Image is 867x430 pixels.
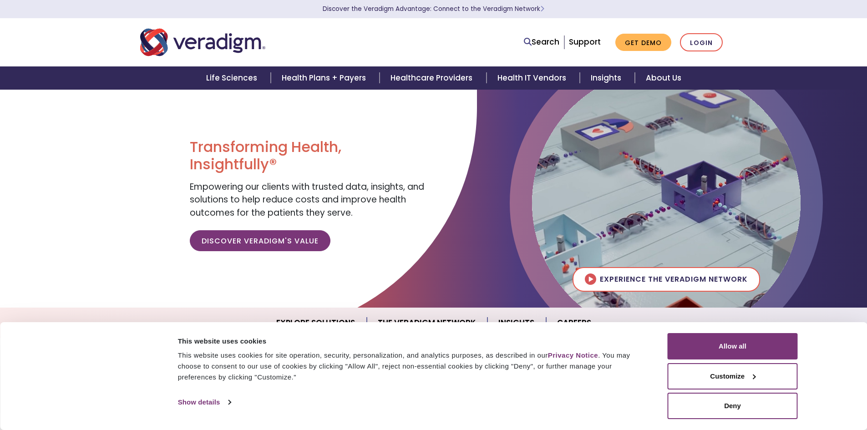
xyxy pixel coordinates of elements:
a: Life Sciences [195,66,271,90]
div: This website uses cookies for site operation, security, personalization, and analytics purposes, ... [178,350,647,383]
a: Explore Solutions [265,311,367,334]
a: Search [524,36,559,48]
a: Show details [178,395,231,409]
button: Deny [668,393,798,419]
a: Insights [487,311,546,334]
a: The Veradigm Network [367,311,487,334]
a: Careers [546,311,602,334]
a: Discover the Veradigm Advantage: Connect to the Veradigm NetworkLearn More [323,5,544,13]
a: Health Plans + Payers [271,66,380,90]
a: Get Demo [615,34,671,51]
span: Learn More [540,5,544,13]
span: Empowering our clients with trusted data, insights, and solutions to help reduce costs and improv... [190,181,424,219]
a: Insights [580,66,635,90]
a: Login [680,33,723,52]
div: This website uses cookies [178,336,647,347]
a: Discover Veradigm's Value [190,230,330,251]
a: Privacy Notice [548,351,598,359]
a: About Us [635,66,692,90]
a: Healthcare Providers [380,66,486,90]
h1: Transforming Health, Insightfully® [190,138,426,173]
button: Customize [668,363,798,390]
button: Allow all [668,333,798,359]
a: Support [569,36,601,47]
a: Health IT Vendors [487,66,580,90]
img: Veradigm logo [140,27,265,57]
